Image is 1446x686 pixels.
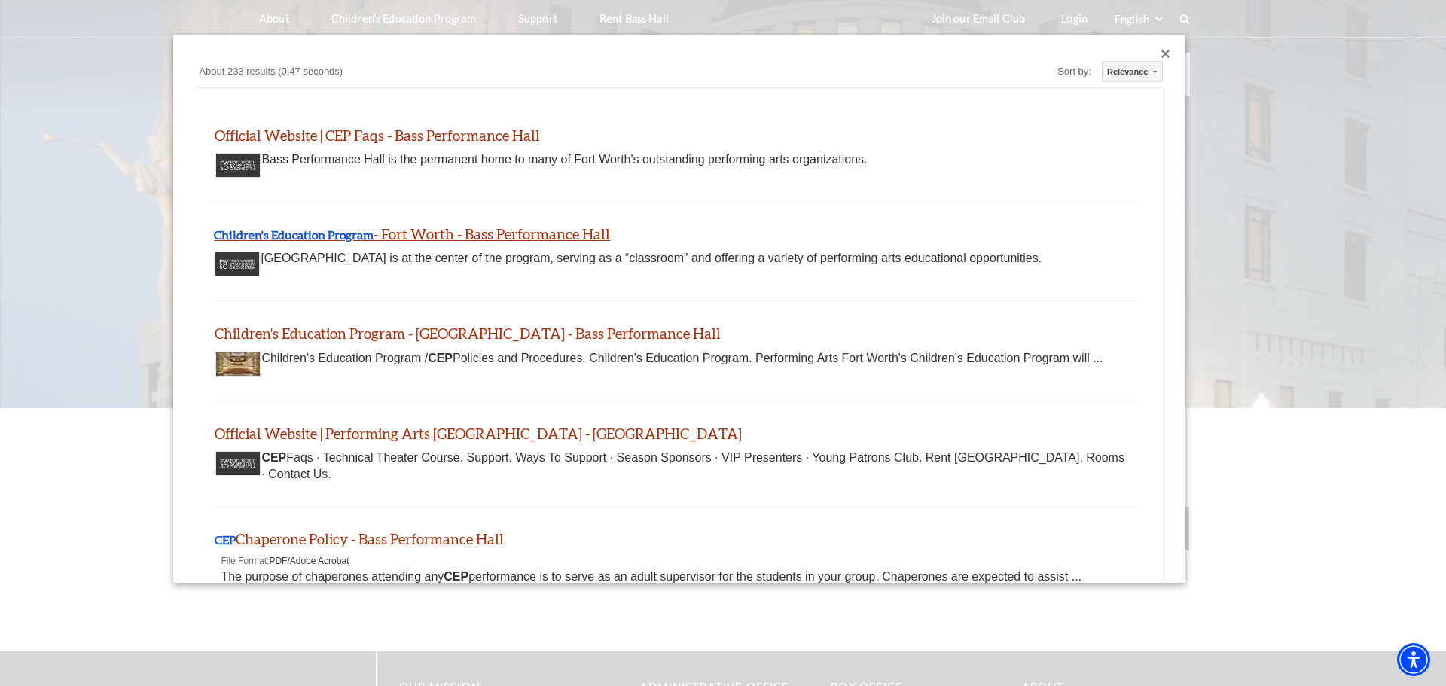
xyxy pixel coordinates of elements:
b: Children's Education Program [214,227,374,242]
b: CEP [215,532,236,547]
div: Faqs · Technical Theater Course. Support. Ways To Support · Season Sponsors · VIP Presenters · Yo... [221,450,1129,483]
span: PDF/Adobe Acrobat [269,556,349,566]
a: Thumbnail image - open in a new tab [215,456,261,470]
div: The purpose of chaperones attending any performance is to serve as an adult supervisor for the st... [221,569,1129,585]
a: Thumbnail image - open in a new tab [215,355,261,370]
div: Children's Education Program / Policies and Procedures. Children's Education Program. Performing ... [221,350,1129,367]
span: File Format: [221,556,269,566]
b: CEP [428,352,453,364]
a: Children's Education Program - Fort Worth - Bass Performance Hall - open in a new tab [214,225,610,242]
div: Sort by: [1057,63,1095,81]
b: CEP [444,570,468,583]
div: Bass Performance Hall is the permanent home to many of Fort Worth's outstanding performing arts o... [221,151,1129,168]
img: Thumbnail image [215,451,261,476]
b: CEP [261,451,286,464]
a: Children's Education Program - Fort Worth - Bass Performance Hall - open in a new tab [215,325,721,342]
div: About 233 results (0.47 seconds) [196,63,763,84]
a: Official Website | Performing Arts Fort Worth - Bass Performance Hall - open in a new tab [215,425,742,442]
a: Thumbnail image - open in a new tab [214,256,261,270]
img: Thumbnail image [215,252,260,276]
div: Relevance [1107,62,1141,82]
a: Official Website | CEP Faqs - Bass Performance Hall - open in a new tab [215,127,540,144]
div: [GEOGRAPHIC_DATA] is at the center of the program, serving as a “classroom” and offering a variet... [220,250,1130,267]
img: Thumbnail image [215,153,261,178]
a: CEP Chaperone Policy - Bass Performance Hall - open in a new tab [215,530,504,547]
div: Accessibility Menu [1397,643,1430,676]
a: Thumbnail image - open in a new tab [215,157,261,172]
div: Close dialog [1161,50,1170,59]
img: Thumbnail image [215,352,261,377]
